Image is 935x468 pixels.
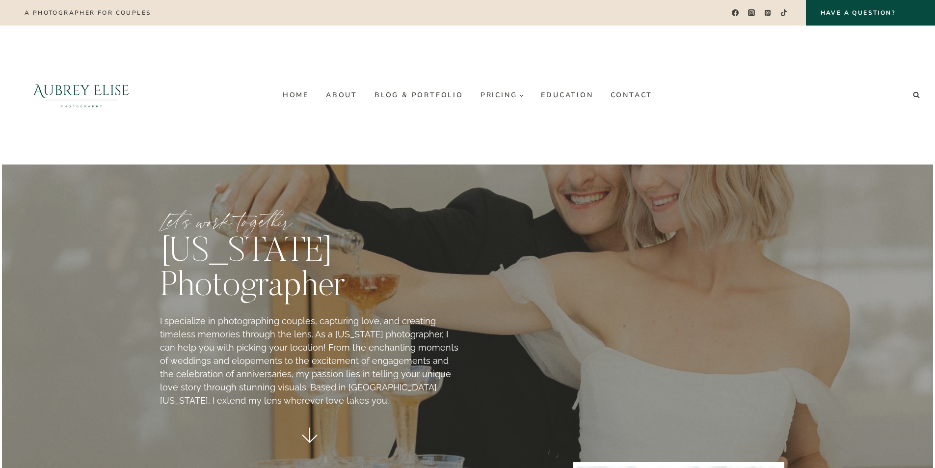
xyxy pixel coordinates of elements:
p: Let’s work together [160,211,459,231]
p: A photographer for couples [25,9,151,16]
nav: Primary [274,87,661,103]
p: I specialize in photographing couples, capturing love, and creating timeless memories through the... [160,314,459,407]
a: Pricing [472,87,533,103]
span: Pricing [481,91,524,99]
a: TikTok [777,6,791,20]
a: Contact [602,87,661,103]
a: Home [274,87,317,103]
button: View Search Form [909,88,923,102]
img: Aubrey Elise Photography [12,67,151,123]
a: Blog & Portfolio [366,87,472,103]
h1: [US_STATE] Photographer [160,236,459,304]
a: Pinterest [761,6,775,20]
a: Education [533,87,602,103]
a: Instagram [745,6,759,20]
a: About [317,87,366,103]
a: Facebook [728,6,742,20]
